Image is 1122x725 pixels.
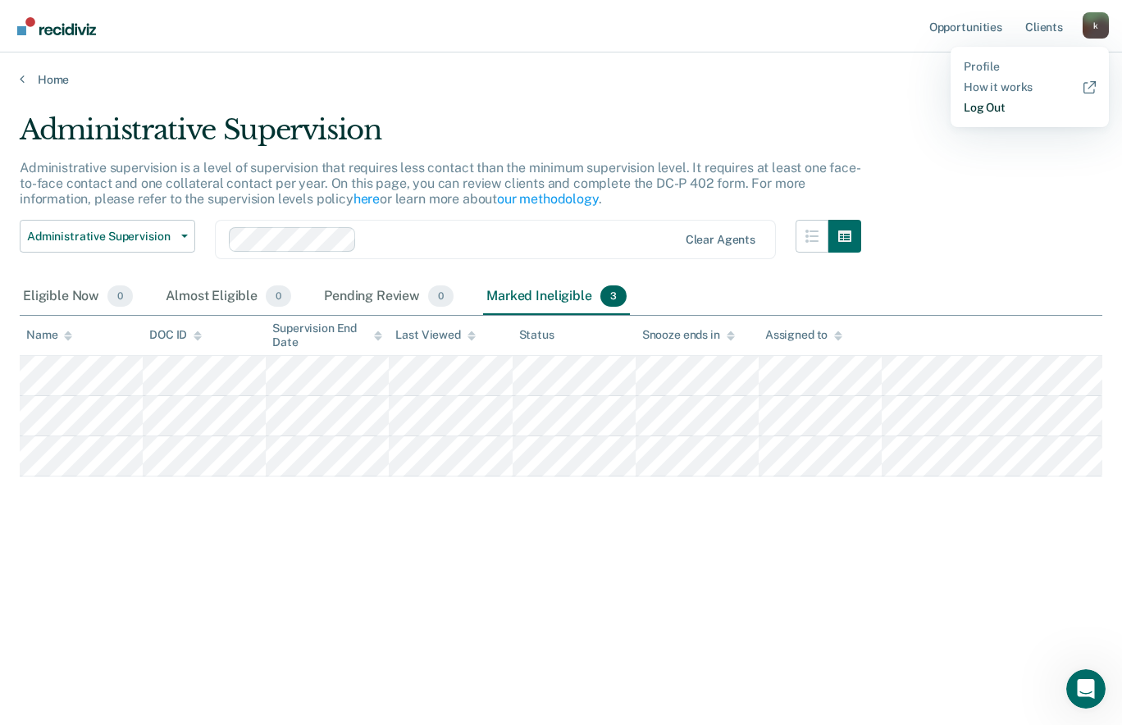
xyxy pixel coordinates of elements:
span: 0 [107,285,133,307]
p: Administrative supervision is a level of supervision that requires less contact than the minimum ... [20,160,861,207]
div: Marked Ineligible3 [483,279,630,315]
button: Profile dropdown button [1083,12,1109,39]
div: Pending Review0 [321,279,457,315]
a: Profile [964,60,1096,74]
span: 0 [266,285,291,307]
div: Status [519,328,554,342]
div: Snooze ends in [642,328,735,342]
span: Administrative Supervision [27,230,175,244]
div: Eligible Now0 [20,279,136,315]
a: our methodology [497,191,599,207]
span: 3 [600,285,627,307]
div: Assigned to [765,328,842,342]
div: DOC ID [149,328,202,342]
span: 0 [428,285,454,307]
div: Administrative Supervision [20,113,861,160]
div: Name [26,328,72,342]
a: Home [20,72,1102,87]
a: How it works [964,80,1096,94]
a: Log Out [964,101,1096,115]
div: Last Viewed [395,328,475,342]
iframe: Intercom live chat [1066,669,1106,709]
div: Supervision End Date [272,321,382,349]
div: k [1083,12,1109,39]
button: Administrative Supervision [20,220,195,253]
div: Almost Eligible0 [162,279,294,315]
img: Recidiviz [17,17,96,35]
div: Clear agents [686,233,755,247]
a: here [353,191,380,207]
